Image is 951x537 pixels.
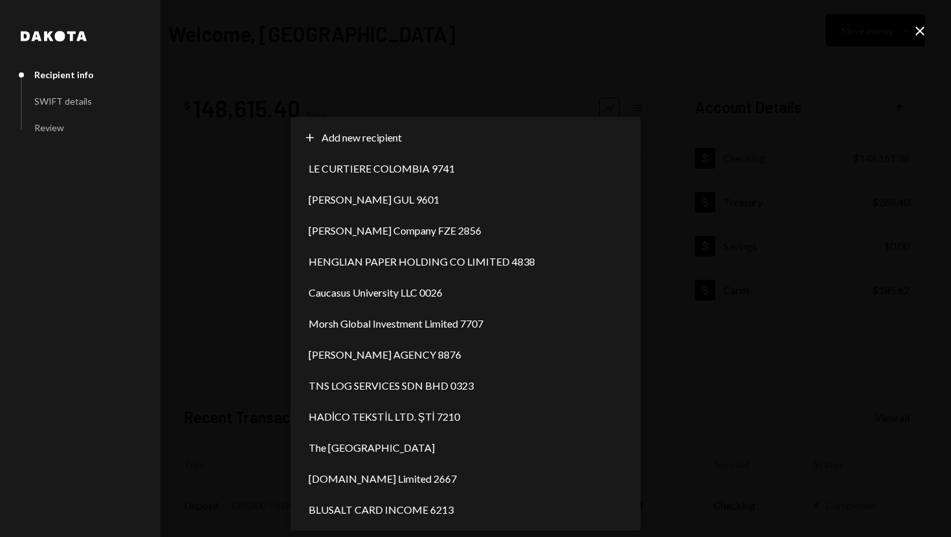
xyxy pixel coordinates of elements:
[309,440,435,456] span: The [GEOGRAPHIC_DATA]
[309,285,443,300] span: Caucasus University LLC 0026
[309,347,461,363] span: [PERSON_NAME] AGENCY 8876
[309,378,474,394] span: TNS LOG SERVICES SDN BHD 0323
[34,122,64,133] div: Review
[309,161,455,176] span: LE CURTIERE COLOMBIA 9741
[309,471,457,487] span: [DOMAIN_NAME] Limited 2667
[309,223,481,238] span: [PERSON_NAME] Company FZE 2856
[34,69,94,80] div: Recipient info
[309,316,483,332] span: Morsh Global Investment Limited 7707
[322,130,402,145] span: Add new recipient
[309,192,439,207] span: [PERSON_NAME] GUL 9601
[309,409,460,425] span: HADİCO TEKSTİL LTD. ŞTİ 7210
[309,254,535,269] span: HENGLIAN PAPER HOLDING CO LIMITED 4838
[34,96,92,107] div: SWIFT details
[309,502,454,518] span: BLUSALT CARD INCOME 6213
